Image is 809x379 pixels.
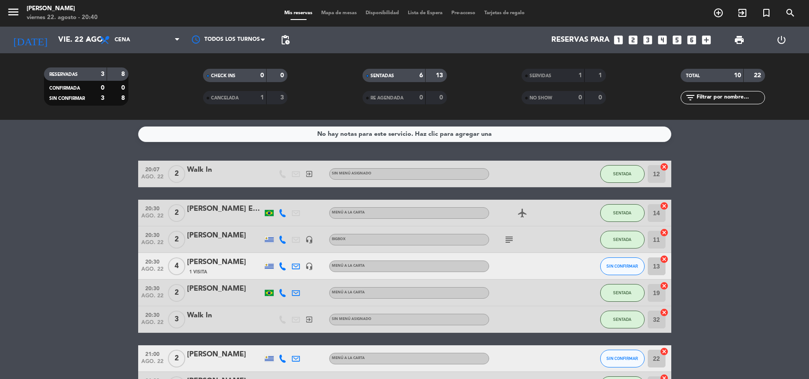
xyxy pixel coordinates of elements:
span: 20:30 [141,309,163,320]
i: cancel [660,162,669,171]
i: looks_two [627,34,639,46]
span: Sin menú asignado [332,317,371,321]
strong: 3 [280,95,286,101]
span: SENTADAS [371,74,394,78]
span: ago. 22 [141,174,163,184]
span: Mis reservas [280,11,317,16]
span: 20:30 [141,203,163,213]
i: looks_6 [686,34,697,46]
i: add_circle_outline [713,8,724,18]
button: SENTADA [600,284,645,302]
span: ago. 22 [141,213,163,223]
button: SENTADA [600,204,645,222]
strong: 0 [578,95,582,101]
span: 2 [168,165,185,183]
div: [PERSON_NAME] Eche [187,203,263,215]
strong: 0 [260,72,264,79]
i: exit_to_app [305,316,313,324]
span: SENTADA [613,290,631,295]
strong: 0 [419,95,423,101]
strong: 10 [734,72,741,79]
i: cancel [660,201,669,210]
strong: 13 [436,72,445,79]
span: SERVIDAS [530,74,551,78]
div: [PERSON_NAME] [187,283,263,295]
strong: 0 [121,85,127,91]
div: viernes 22. agosto - 20:40 [27,13,98,22]
span: 20:30 [141,256,163,266]
span: SENTADA [613,210,631,215]
span: BIGBOX [332,237,346,241]
button: SENTADA [600,311,645,328]
span: SIN CONFIRMAR [606,264,638,268]
i: subject [504,234,514,245]
span: CONFIRMADA [49,86,80,91]
strong: 8 [121,95,127,101]
strong: 0 [101,85,104,91]
i: power_settings_new [776,35,787,45]
span: 2 [168,350,185,367]
span: Lista de Espera [403,11,447,16]
strong: 1 [260,95,264,101]
i: cancel [660,281,669,290]
span: pending_actions [280,35,291,45]
span: Sin menú asignado [332,172,371,175]
i: airplanemode_active [517,208,528,218]
button: SENTADA [600,231,645,249]
span: TOTAL [686,74,700,78]
i: cancel [660,228,669,237]
span: Tarjetas de regalo [480,11,529,16]
span: 21:00 [141,348,163,359]
span: 3 [168,311,185,328]
span: 20:30 [141,283,163,293]
button: SIN CONFIRMAR [600,257,645,275]
i: arrow_drop_down [83,35,93,45]
div: Walk In [187,164,263,176]
span: NO SHOW [530,96,552,100]
strong: 0 [280,72,286,79]
i: exit_to_app [737,8,748,18]
span: CHECK INS [211,74,235,78]
span: Pre-acceso [447,11,480,16]
span: 4 [168,257,185,275]
div: [PERSON_NAME] [187,349,263,360]
span: Reservas para [551,36,610,44]
span: ago. 22 [141,240,163,250]
button: SIN CONFIRMAR [600,350,645,367]
span: ago. 22 [141,293,163,303]
i: headset_mic [305,236,313,244]
span: SENTADA [613,317,631,322]
span: SENTADA [613,171,631,176]
i: exit_to_app [305,170,313,178]
div: [PERSON_NAME] [187,230,263,241]
input: Filtrar por nombre... [696,93,765,103]
strong: 22 [754,72,763,79]
span: MENÚ A LA CARTA [332,356,365,360]
i: looks_3 [642,34,654,46]
span: Disponibilidad [361,11,403,16]
i: filter_list [685,92,696,103]
i: looks_5 [671,34,683,46]
span: SIN CONFIRMAR [606,356,638,361]
span: 2 [168,204,185,222]
i: menu [7,5,20,19]
strong: 8 [121,71,127,77]
strong: 1 [598,72,604,79]
strong: 0 [439,95,445,101]
span: 2 [168,231,185,249]
span: ago. 22 [141,320,163,330]
span: 20:07 [141,164,163,174]
i: cancel [660,347,669,356]
span: 1 Visita [189,268,207,276]
i: cancel [660,255,669,264]
div: No hay notas para este servicio. Haz clic para agregar una [317,129,492,139]
div: Walk In [187,310,263,321]
i: headset_mic [305,262,313,270]
div: [PERSON_NAME] [187,257,263,268]
button: menu [7,5,20,22]
strong: 3 [101,71,104,77]
span: 2 [168,284,185,302]
span: CANCELADA [211,96,239,100]
span: SENTADA [613,237,631,242]
strong: 3 [101,95,104,101]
